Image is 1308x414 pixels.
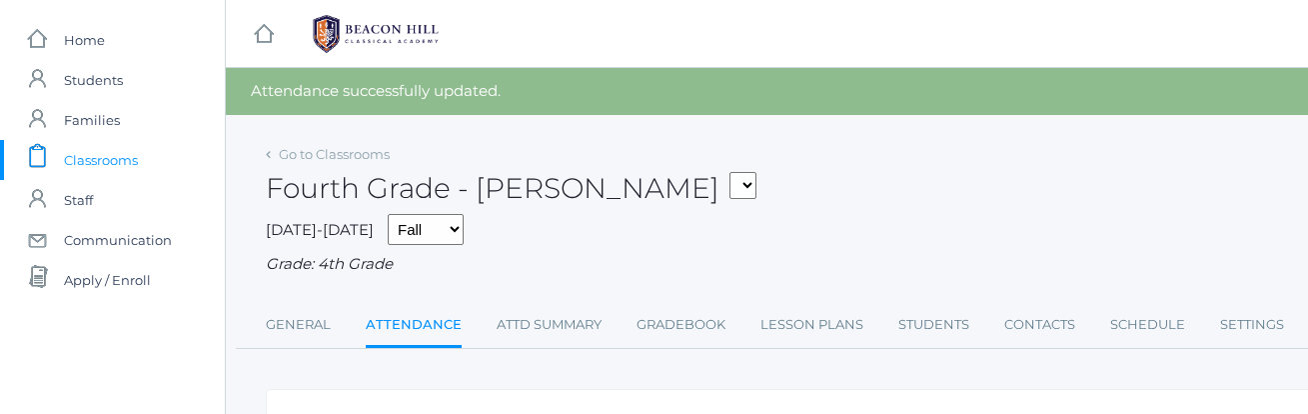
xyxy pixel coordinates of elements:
[301,9,451,59] img: BHCALogos-05-308ed15e86a5a0abce9b8dd61676a3503ac9727e845dece92d48e8588c001991.png
[64,20,105,60] span: Home
[279,146,390,162] a: Go to Classrooms
[760,305,863,345] a: Lesson Plans
[266,173,756,204] h2: Fourth Grade - [PERSON_NAME]
[1220,305,1284,345] a: Settings
[497,305,602,345] a: Attd Summary
[1110,305,1185,345] a: Schedule
[64,100,120,140] span: Families
[366,305,462,348] a: Attendance
[64,60,123,100] span: Students
[64,140,138,180] span: Classrooms
[898,305,969,345] a: Students
[64,220,172,260] span: Communication
[266,305,331,345] a: General
[266,220,374,239] span: [DATE]-[DATE]
[637,305,725,345] a: Gradebook
[1004,305,1075,345] a: Contacts
[64,260,151,300] span: Apply / Enroll
[226,68,1308,115] div: Attendance successfully updated.
[64,180,93,220] span: Staff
